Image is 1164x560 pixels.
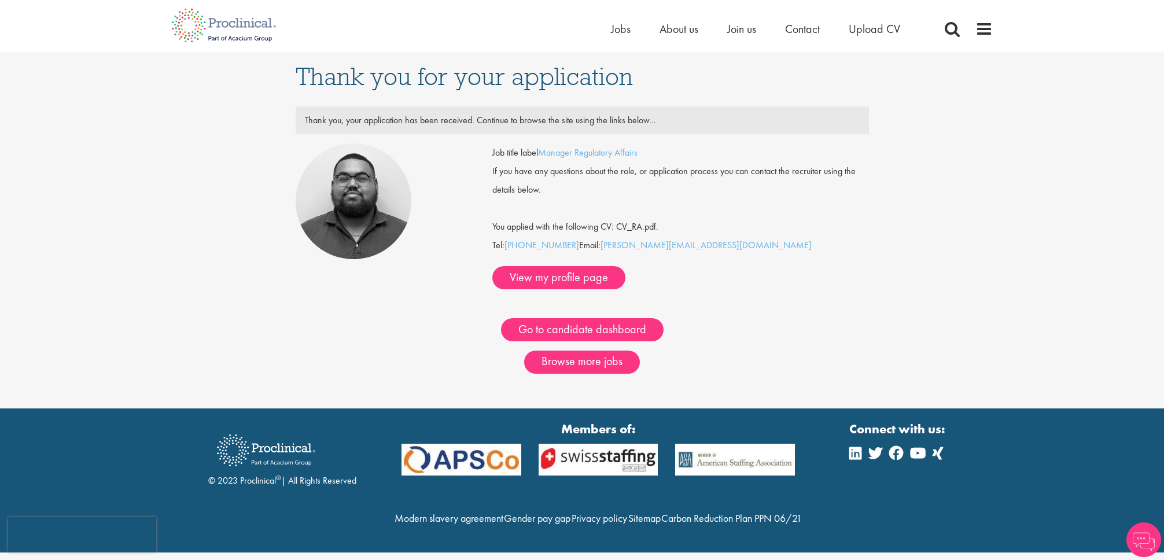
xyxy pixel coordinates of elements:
a: [PHONE_NUMBER] [504,239,579,251]
a: Sitemap [628,511,661,525]
div: You applied with the following CV: CV_RA.pdf. [484,199,878,236]
div: Thank you, your application has been received. Continue to browse the site using the links below... [296,111,868,130]
a: [PERSON_NAME][EMAIL_ADDRESS][DOMAIN_NAME] [601,239,812,251]
a: Privacy policy [572,511,627,525]
a: Contact [785,21,820,36]
a: Gender pay gap [504,511,570,525]
a: Go to candidate dashboard [501,318,664,341]
div: Tel: Email: [492,143,869,289]
a: Carbon Reduction Plan PPN 06/21 [661,511,802,525]
img: APSCo [530,444,667,476]
a: Join us [727,21,756,36]
strong: Members of: [401,420,795,438]
div: If you have any questions about the role, or application process you can contact the recruiter us... [484,162,878,199]
a: Modern slavery agreement [395,511,503,525]
img: Proclinical Recruitment [208,426,324,474]
img: Chatbot [1126,522,1161,557]
a: Jobs [611,21,631,36]
span: Thank you for your application [296,61,633,92]
iframe: reCAPTCHA [8,517,156,552]
a: Browse more jobs [524,351,640,374]
img: APSCo [393,444,530,476]
a: Upload CV [849,21,900,36]
img: Ashley Bennett [296,143,411,259]
strong: Connect with us: [849,420,948,438]
div: Job title label [484,143,878,162]
sup: ® [276,473,281,482]
a: About us [660,21,698,36]
a: Manager Regulatory Affairs [538,146,638,159]
a: View my profile page [492,266,625,289]
img: APSCo [666,444,804,476]
div: © 2023 Proclinical | All Rights Reserved [208,426,356,488]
